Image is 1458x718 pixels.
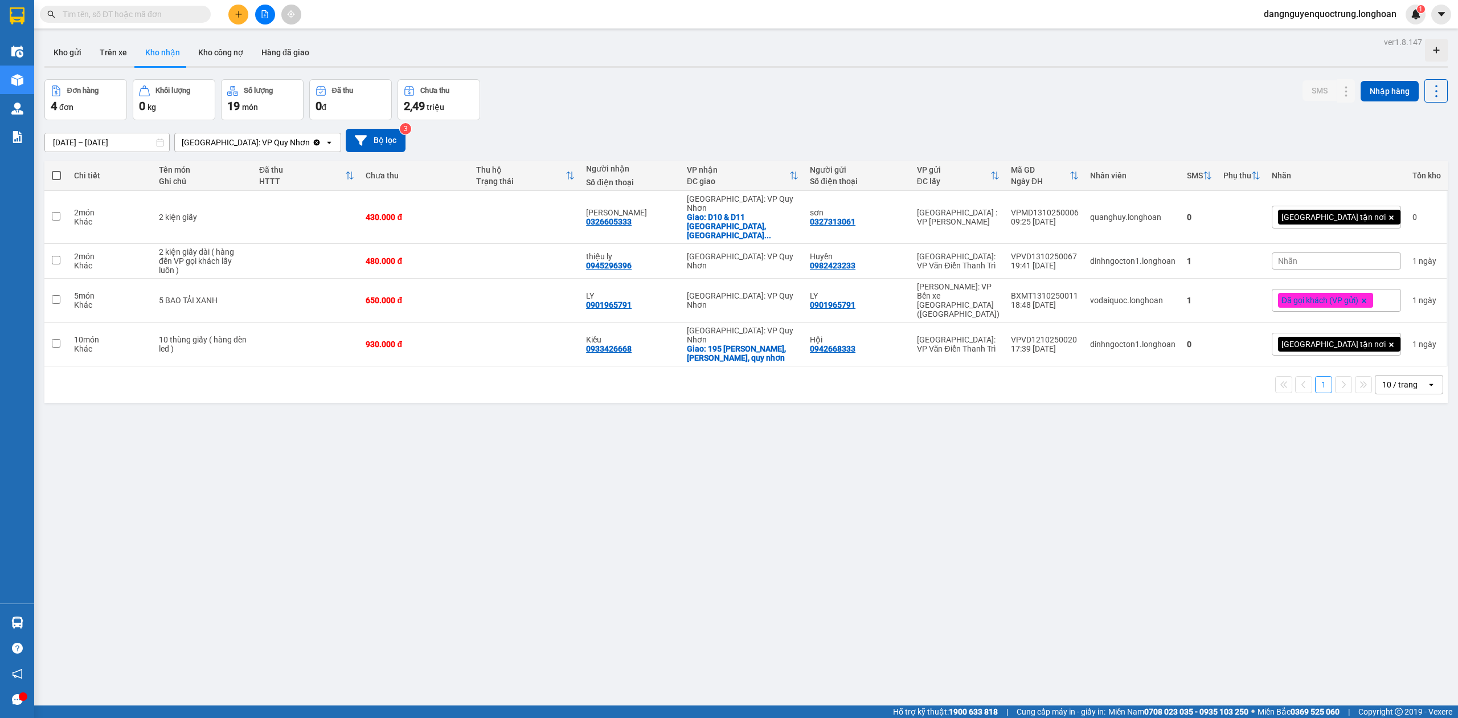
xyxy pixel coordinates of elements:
[325,138,334,147] svg: open
[1436,9,1447,19] span: caret-down
[949,707,998,716] strong: 1900 633 818
[810,261,855,270] div: 0982423233
[427,103,444,112] span: triệu
[1218,161,1266,191] th: Toggle SortBy
[1431,5,1451,25] button: caret-down
[91,39,136,66] button: Trên xe
[74,252,148,261] div: 2 món
[420,87,449,95] div: Chưa thu
[366,256,464,266] div: 480.000 đ
[1090,213,1176,222] div: quanghuy.longhoan
[1412,296,1441,305] div: 1
[1011,344,1079,353] div: 17:39 [DATE]
[400,123,411,134] sup: 3
[159,177,248,186] div: Ghi chú
[1090,171,1176,180] div: Nhân viên
[586,335,675,344] div: Kiều
[1011,165,1070,174] div: Mã GD
[1419,340,1436,349] span: ngày
[74,335,148,344] div: 10 món
[917,208,1000,226] div: [GEOGRAPHIC_DATA] : VP [PERSON_NAME]
[159,296,248,305] div: 5 BAO TẢI XANH
[136,39,189,66] button: Kho nhận
[1090,296,1176,305] div: vodaiquoc.longhoan
[10,7,24,25] img: logo-vxr
[911,161,1005,191] th: Toggle SortBy
[1303,80,1337,101] button: SMS
[681,161,804,191] th: Toggle SortBy
[287,10,295,18] span: aim
[44,39,91,66] button: Kho gửi
[917,165,990,174] div: VP gửi
[917,252,1000,270] div: [GEOGRAPHIC_DATA]: VP Văn Điển Thanh Trì
[1412,256,1441,266] div: 1
[586,300,632,309] div: 0901965791
[259,177,346,186] div: HTTT
[1348,705,1350,718] span: |
[1187,296,1212,305] div: 1
[1272,171,1401,180] div: Nhãn
[346,129,406,152] button: Bộ lọc
[1223,171,1251,180] div: Phụ thu
[1017,705,1105,718] span: Cung cấp máy in - giấy in:
[311,137,312,148] input: Selected Bình Định: VP Quy Nhơn.
[404,99,425,113] span: 2,49
[1011,252,1079,261] div: VPVD1310250067
[917,335,1000,353] div: [GEOGRAPHIC_DATA]: VP Văn Điển Thanh Trì
[1011,177,1070,186] div: Ngày ĐH
[1419,5,1423,13] span: 1
[12,668,23,679] span: notification
[764,231,771,240] span: ...
[1251,709,1255,714] span: ⚪️
[1006,705,1008,718] span: |
[51,99,57,113] span: 4
[1427,380,1436,389] svg: open
[309,79,392,120] button: Đã thu0đ
[1425,39,1448,62] div: Tạo kho hàng mới
[810,344,855,353] div: 0942668333
[1255,7,1406,21] span: dangnguyenquoctrung.longhoan
[1187,256,1212,266] div: 1
[1005,161,1084,191] th: Toggle SortBy
[67,87,99,95] div: Đơn hàng
[1411,9,1421,19] img: icon-new-feature
[159,335,248,353] div: 10 thùng giấy ( hàng đèn led )
[586,178,675,187] div: Số điện thoại
[586,261,632,270] div: 0945296396
[470,161,580,191] th: Toggle SortBy
[366,296,464,305] div: 650.000 đ
[235,10,243,18] span: plus
[1011,217,1079,226] div: 09:25 [DATE]
[1395,708,1403,716] span: copyright
[253,161,361,191] th: Toggle SortBy
[810,177,906,186] div: Số điện thoại
[1278,256,1297,266] span: Nhãn
[1090,340,1176,349] div: dinhngocton1.longhoan
[189,39,252,66] button: Kho công nợ
[1144,707,1248,716] strong: 0708 023 035 - 0935 103 250
[810,300,855,309] div: 0901965791
[1281,339,1386,349] span: [GEOGRAPHIC_DATA] tận nơi
[476,177,566,186] div: Trạng thái
[182,137,310,148] div: [GEOGRAPHIC_DATA]: VP Quy Nhơn
[1281,212,1386,222] span: [GEOGRAPHIC_DATA] tận nơi
[12,694,23,705] span: message
[586,217,632,226] div: 0326605333
[687,213,798,240] div: Giao: D10 & D11 đường Điện Biên Phủ, phường Nhơn Bình, TP Qui Nhơn, Bình Định
[63,8,197,21] input: Tìm tên, số ĐT hoặc mã đơn
[1011,208,1079,217] div: VPMD1310250006
[810,217,855,226] div: 0327313061
[312,138,321,147] svg: Clear value
[74,291,148,300] div: 5 món
[44,79,127,120] button: Đơn hàng4đơn
[1291,707,1340,716] strong: 0369 525 060
[687,291,798,309] div: [GEOGRAPHIC_DATA]: VP Quy Nhơn
[366,213,464,222] div: 430.000 đ
[11,131,23,143] img: solution-icon
[1384,36,1422,48] div: ver 1.8.147
[810,291,906,300] div: LY
[810,208,906,217] div: sơn
[155,87,190,95] div: Khối lượng
[1011,300,1079,309] div: 18:48 [DATE]
[586,291,675,300] div: LY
